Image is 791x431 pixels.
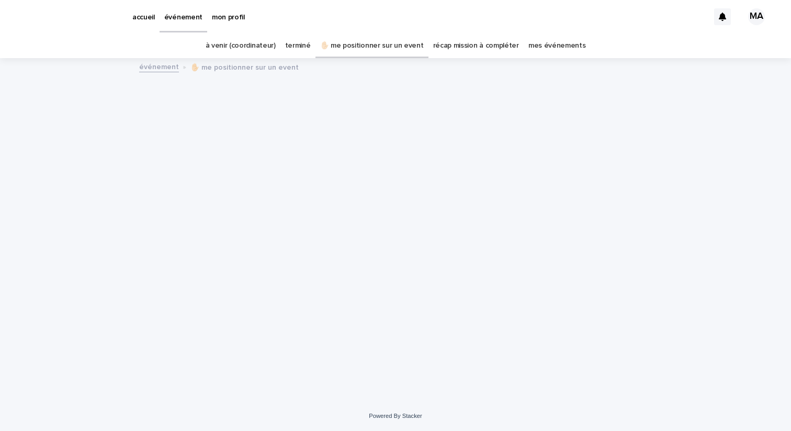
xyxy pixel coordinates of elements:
a: récap mission à compléter [433,34,519,58]
p: ✋🏻 me positionner sur un event [190,61,299,72]
a: à venir (coordinateur) [206,34,276,58]
a: Powered By Stacker [369,413,422,419]
div: MA [748,8,765,25]
a: mes événements [528,34,586,58]
a: terminé [285,34,311,58]
img: Ls34BcGeRexTGTNfXpUC [21,6,122,27]
a: ✋🏻 me positionner sur un event [320,34,424,58]
a: événement [139,60,179,72]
